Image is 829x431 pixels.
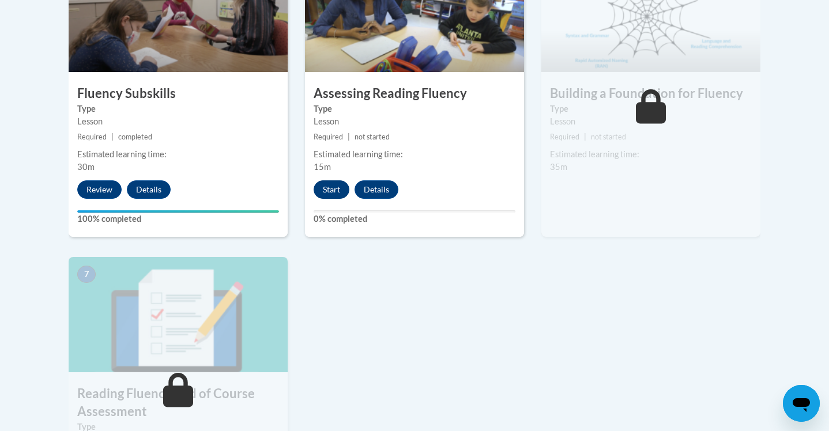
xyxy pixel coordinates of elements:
[77,210,279,213] div: Your progress
[77,148,279,161] div: Estimated learning time:
[541,85,760,103] h3: Building a Foundation for Fluency
[783,385,820,422] iframe: Button to launch messaging window
[69,385,288,421] h3: Reading Fluency End of Course Assessment
[69,85,288,103] h3: Fluency Subskills
[550,148,752,161] div: Estimated learning time:
[118,133,152,141] span: completed
[69,257,288,372] img: Course Image
[314,148,515,161] div: Estimated learning time:
[305,85,524,103] h3: Assessing Reading Fluency
[591,133,626,141] span: not started
[314,180,349,199] button: Start
[314,103,515,115] label: Type
[77,180,122,199] button: Review
[584,133,586,141] span: |
[314,133,343,141] span: Required
[314,162,331,172] span: 15m
[550,162,567,172] span: 35m
[77,115,279,128] div: Lesson
[77,213,279,225] label: 100% completed
[355,133,390,141] span: not started
[111,133,114,141] span: |
[550,115,752,128] div: Lesson
[127,180,171,199] button: Details
[355,180,398,199] button: Details
[314,213,515,225] label: 0% completed
[77,162,95,172] span: 30m
[550,133,579,141] span: Required
[550,103,752,115] label: Type
[77,103,279,115] label: Type
[314,115,515,128] div: Lesson
[77,266,96,283] span: 7
[77,133,107,141] span: Required
[348,133,350,141] span: |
